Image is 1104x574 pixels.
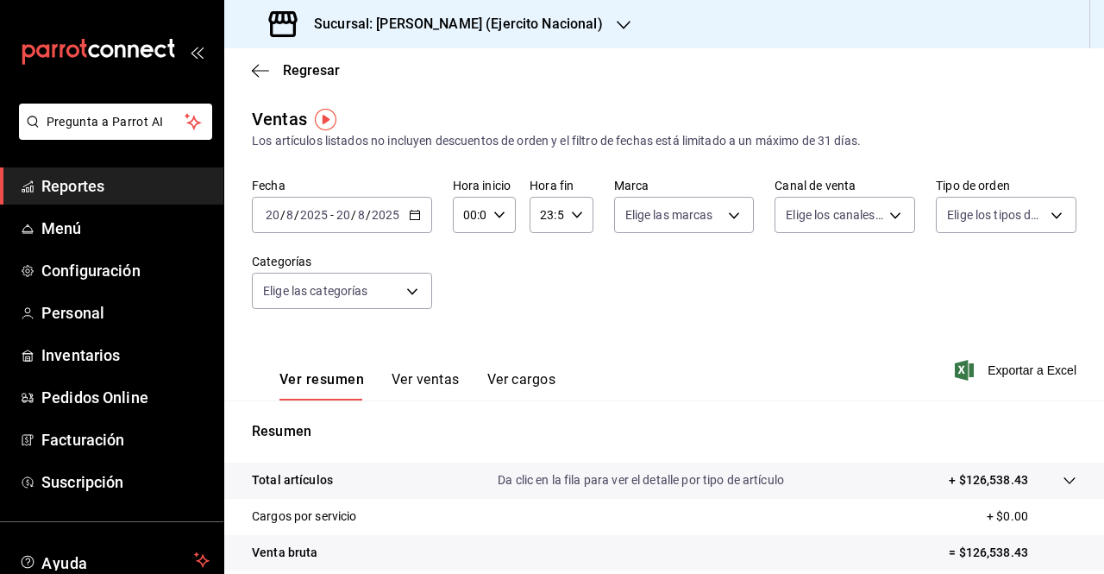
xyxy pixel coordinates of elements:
p: + $126,538.43 [949,471,1028,489]
p: Total artículos [252,471,333,489]
div: Ventas [252,106,307,132]
label: Hora fin [530,180,593,192]
button: open_drawer_menu [190,45,204,59]
span: / [294,208,299,222]
input: ---- [299,208,329,222]
input: ---- [371,208,400,222]
span: / [366,208,371,222]
button: Regresar [252,62,340,79]
button: Ver resumen [279,371,364,401]
label: Fecha [252,180,432,192]
button: Ver cargos [487,371,556,401]
p: + $0.00 [987,508,1076,526]
button: Ver ventas [392,371,460,401]
p: = $126,538.43 [949,544,1076,562]
p: Cargos por servicio [252,508,357,526]
span: Elige las marcas [625,206,713,224]
span: - [330,208,334,222]
input: -- [265,208,280,222]
span: Elige los canales de venta [786,206,883,224]
span: Inventarios [41,344,210,367]
div: navigation tabs [279,371,555,401]
span: Pregunta a Parrot AI [47,113,185,131]
a: Pregunta a Parrot AI [12,125,212,143]
input: -- [285,208,294,222]
span: Pedidos Online [41,386,210,409]
span: / [351,208,356,222]
input: -- [336,208,351,222]
input: -- [357,208,366,222]
button: Exportar a Excel [958,360,1076,381]
span: Facturación [41,428,210,451]
div: Los artículos listados no incluyen descuentos de orden y el filtro de fechas está limitado a un m... [252,132,1076,150]
label: Tipo de orden [936,180,1076,192]
span: Personal [41,301,210,325]
p: Resumen [252,421,1076,442]
span: Configuración [41,259,210,282]
span: Ayuda [41,550,187,571]
span: Suscripción [41,470,210,494]
span: Menú [41,217,210,240]
button: Pregunta a Parrot AI [19,104,212,140]
label: Categorías [252,255,432,268]
span: Reportes [41,174,210,198]
span: Elige los tipos de orden [947,206,1044,224]
label: Marca [614,180,755,192]
span: Regresar [283,62,340,79]
img: Tooltip marker [315,109,336,130]
p: Venta bruta [252,544,317,562]
label: Canal de venta [775,180,915,192]
span: / [280,208,285,222]
h3: Sucursal: [PERSON_NAME] (Ejercito Nacional) [300,14,603,35]
p: Da clic en la fila para ver el detalle por tipo de artículo [498,471,784,489]
label: Hora inicio [453,180,516,192]
span: Elige las categorías [263,282,368,300]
